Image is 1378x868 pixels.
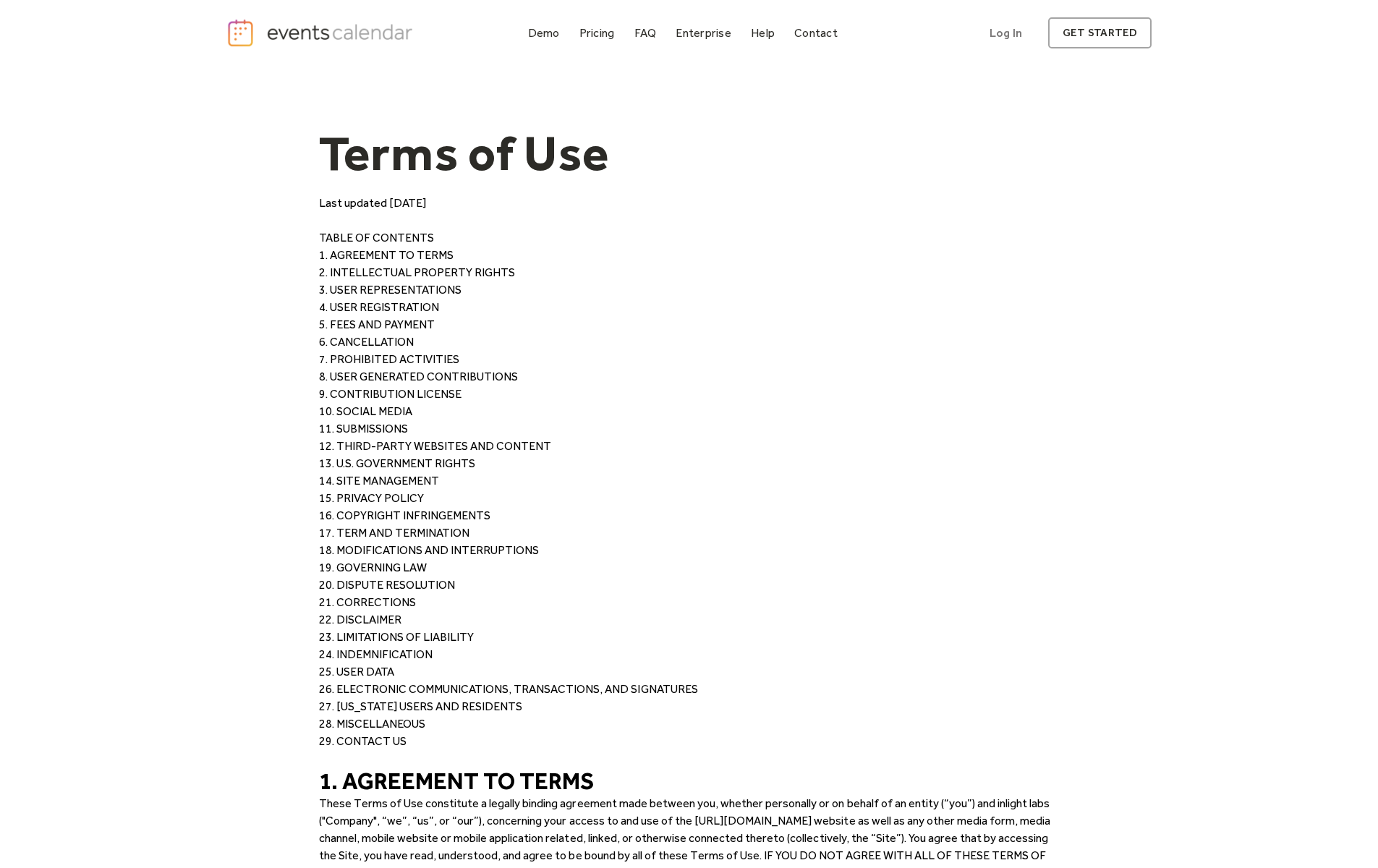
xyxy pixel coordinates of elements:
h3: 1. AGREEMENT TO TERMS [319,767,1060,795]
p: 12. THIRD-PARTY WEBSITES AND CONTENT [319,438,1060,455]
p: ‍ [319,750,1060,767]
p: 20. DISPUTE RESOLUTION [319,576,1060,594]
p: 10. SOCIAL MEDIA [319,403,1060,420]
p: 9. CONTRIBUTION LICENSE [319,386,1060,403]
p: 8. USER GENERATED CONTRIBUTIONS [319,368,1060,386]
a: Log In [975,17,1037,48]
p: 7. PROHIBITED ACTIVITIES [319,351,1060,368]
p: 29. CONTACT US [319,733,1060,750]
a: Contact [788,23,843,43]
div: Demo [528,29,560,37]
a: Demo [522,23,566,43]
div: Contact [794,29,838,37]
h1: Terms of Use [319,124,1060,195]
p: 19. GOVERNING LAW [319,559,1060,576]
p: 14. SITE MANAGEMENT [319,472,1060,490]
p: 28. MISCELLANEOUS [319,715,1060,733]
a: home [226,18,417,48]
p: 13. U.S. GOVERNMENT RIGHTS [319,455,1060,472]
a: get started [1048,17,1152,48]
a: Pricing [574,23,621,43]
p: 2. INTELLECTUAL PROPERTY RIGHTS [319,264,1060,281]
p: 24. INDEMNIFICATION [319,646,1060,663]
p: 18. MODIFICATIONS AND INTERRUPTIONS [319,542,1060,559]
p: 26. ELECTRONIC COMMUNICATIONS, TRANSACTIONS, AND SIGNATURES [319,681,1060,698]
div: Enterprise [676,29,731,37]
div: Pricing [579,29,615,37]
p: 3. USER REPRESENTATIONS [319,281,1060,299]
p: 6. CANCELLATION [319,333,1060,351]
p: ‍ [319,212,1060,229]
p: 16. COPYRIGHT INFRINGEMENTS [319,507,1060,524]
p: Last updated [DATE] [319,195,1060,212]
a: Enterprise [670,23,736,43]
p: 25. USER DATA [319,663,1060,681]
p: 23. LIMITATIONS OF LIABILITY [319,629,1060,646]
a: Help [745,23,781,43]
p: 17. TERM AND TERMINATION [319,524,1060,542]
p: 22. DISCLAIMER [319,611,1060,629]
p: 4. USER REGISTRATION [319,299,1060,316]
p: 11. SUBMISSIONS [319,420,1060,438]
div: FAQ [634,29,657,37]
p: 1. AGREEMENT TO TERMS [319,247,1060,264]
p: 15. PRIVACY POLICY [319,490,1060,507]
p: 5. FEES AND PAYMENT [319,316,1060,333]
p: TABLE OF CONTENTS [319,229,1060,247]
p: 21. CORRECTIONS [319,594,1060,611]
p: 27. [US_STATE] USERS AND RESIDENTS [319,698,1060,715]
a: FAQ [629,23,663,43]
div: Help [751,29,775,37]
